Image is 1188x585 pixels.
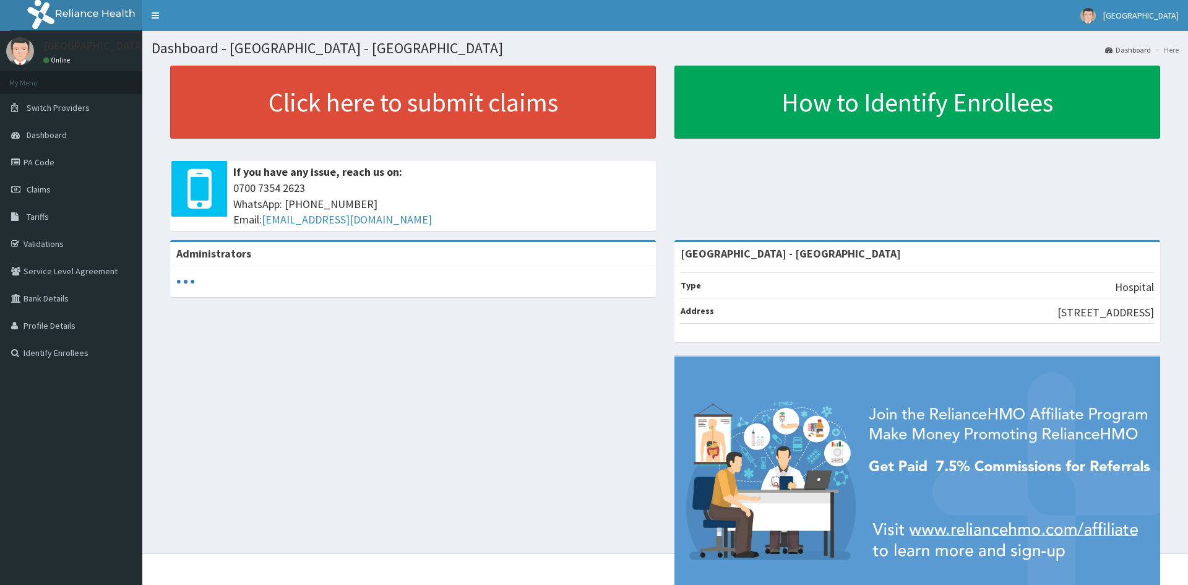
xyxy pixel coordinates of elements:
b: Type [681,280,701,291]
svg: audio-loading [176,272,195,291]
span: Claims [27,184,51,195]
strong: [GEOGRAPHIC_DATA] - [GEOGRAPHIC_DATA] [681,246,901,261]
img: User Image [6,37,34,65]
img: User Image [1080,8,1096,24]
span: Switch Providers [27,102,90,113]
b: Administrators [176,246,251,261]
a: Click here to submit claims [170,66,656,139]
a: Online [43,56,73,64]
li: Here [1152,45,1179,55]
b: Address [681,305,714,316]
a: Dashboard [1105,45,1151,55]
p: [STREET_ADDRESS] [1057,305,1154,321]
a: [EMAIL_ADDRESS][DOMAIN_NAME] [262,212,432,227]
a: How to Identify Enrollees [674,66,1160,139]
p: Hospital [1115,279,1154,295]
span: [GEOGRAPHIC_DATA] [1103,10,1179,21]
span: 0700 7354 2623 WhatsApp: [PHONE_NUMBER] Email: [233,180,650,228]
span: Tariffs [27,211,49,222]
p: [GEOGRAPHIC_DATA] [43,40,145,51]
h1: Dashboard - [GEOGRAPHIC_DATA] - [GEOGRAPHIC_DATA] [152,40,1179,56]
b: If you have any issue, reach us on: [233,165,402,179]
span: Dashboard [27,129,67,141]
